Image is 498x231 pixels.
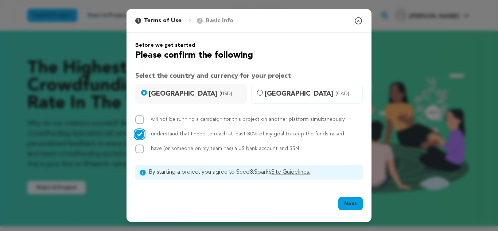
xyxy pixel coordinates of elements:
[219,90,232,97] span: (USD)
[149,89,242,99] span: [GEOGRAPHIC_DATA]
[206,16,233,25] p: Basic Info
[148,131,344,136] label: I understand that I need to reach at least 80% of my goal to keep the funds raised
[265,89,358,99] span: [GEOGRAPHIC_DATA]
[197,18,203,24] span: 2
[271,169,310,175] a: Site Guidelines.
[335,90,349,97] span: (CAD)
[148,117,345,122] label: I will not be running a campaign for this project on another platform simultaneously
[135,42,363,49] h6: Before we get started
[135,71,363,81] h3: Select the country and currency for your project
[135,18,141,24] span: 1
[144,16,182,25] p: Terms of Use
[148,146,299,151] span: I have (or someone on my team has) a US bank account and SSN
[338,197,363,210] button: Next
[149,168,358,177] span: By starting a project you agree to Seed&Spark’s
[135,49,363,62] h2: Please confirm the following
